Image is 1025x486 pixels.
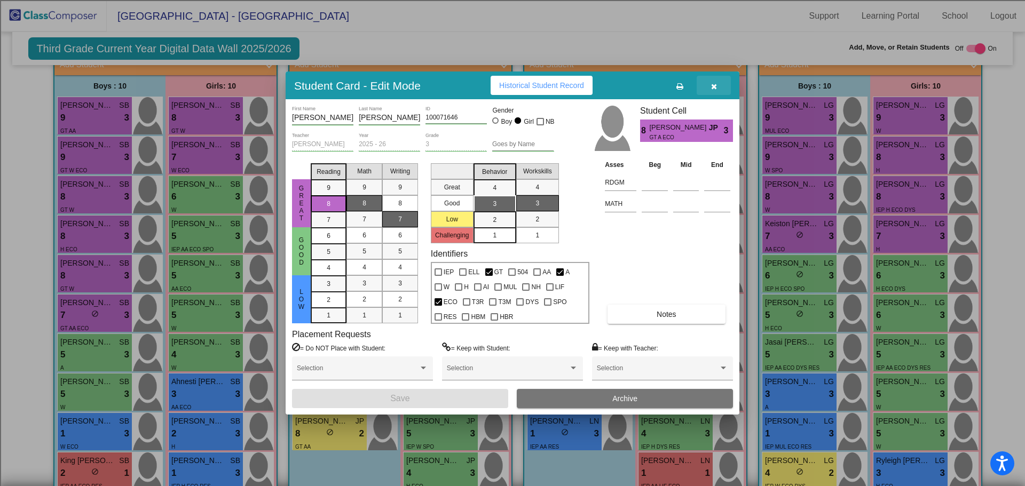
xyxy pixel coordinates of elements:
span: GT A ECO [649,133,701,141]
div: New source [4,294,1021,304]
span: 2 [535,214,539,224]
input: Enter ID [425,114,487,122]
input: Search sources [4,352,99,363]
span: 3 [535,198,539,208]
span: JP [709,122,724,133]
button: Notes [608,305,725,324]
span: Workskills [523,166,552,176]
span: 8 [398,198,402,208]
div: Move To ... [4,71,1021,81]
div: MORE [4,342,1021,352]
span: AA [542,266,551,278]
span: 7 [327,215,330,225]
span: 1 [362,310,366,320]
span: 504 [517,266,528,278]
span: AI [483,281,489,293]
span: 7 [362,214,366,224]
span: 7 [398,214,402,224]
label: = Do NOT Place with Student: [292,342,385,353]
div: Move to ... [4,256,1021,265]
span: 3 [398,278,402,288]
span: 3 [724,124,733,137]
input: teacher [292,141,353,148]
div: WEBSITE [4,323,1021,332]
div: TODO: put dlg title [4,187,1021,196]
span: [PERSON_NAME] [649,122,708,133]
div: SAVE [4,304,1021,313]
span: Archive [612,394,637,403]
button: Save [292,389,508,408]
div: Journal [4,139,1021,148]
span: LIF [555,281,564,293]
div: Boy [501,117,512,126]
div: Rename Outline [4,91,1021,100]
span: 2 [398,294,402,304]
div: Sort New > Old [4,14,1021,23]
span: Writing [390,166,410,176]
button: Archive [517,389,733,408]
div: Download [4,100,1021,110]
span: 4 [493,183,496,193]
span: A [565,266,570,278]
div: Sort A > Z [4,4,1021,14]
span: 3 [327,279,330,289]
span: Math [357,166,372,176]
div: Girl [523,117,534,126]
span: Notes [657,310,676,318]
span: Save [390,394,409,403]
th: Mid [671,159,701,171]
span: HBR [500,310,513,323]
span: Reading [317,167,341,177]
span: T3R [472,296,484,308]
span: 4 [535,182,539,192]
span: 6 [362,230,366,240]
span: 8 [362,198,366,208]
th: Asses [602,159,639,171]
div: This outline has no content. Would you like to delete it? [4,227,1021,236]
div: Visual Art [4,177,1021,187]
span: 8 [640,124,649,137]
span: NB [546,115,555,128]
span: 1 [398,310,402,320]
span: 2 [327,295,330,305]
div: ??? [4,217,1021,227]
input: goes by name [492,141,554,148]
label: Identifiers [431,249,468,259]
span: 3 [493,199,496,209]
div: Magazine [4,148,1021,158]
div: Delete [4,81,1021,91]
span: H [464,281,469,293]
div: Move To ... [4,23,1021,33]
span: Historical Student Record [499,81,584,90]
span: HBM [471,310,485,323]
div: Rename [4,62,1021,71]
div: Options [4,43,1021,52]
span: 1 [535,230,539,240]
h3: Student Cell [640,106,733,116]
span: 4 [398,262,402,272]
span: 9 [362,182,366,192]
input: assessment [605,174,636,190]
button: Historical Student Record [491,76,593,95]
span: T3M [498,296,511,308]
span: SPO [553,296,566,308]
span: ECO [444,296,458,308]
input: grade [425,141,487,148]
div: Sign out [4,52,1021,62]
input: assessment [605,196,636,212]
span: 2 [362,294,366,304]
span: 6 [327,231,330,241]
span: 9 [327,183,330,193]
span: 5 [398,246,402,256]
div: SAVE AND GO HOME [4,236,1021,246]
span: Good [297,236,306,266]
span: 2 [493,215,496,225]
h3: Student Card - Edit Mode [294,79,421,92]
span: IEP [444,266,454,278]
span: 5 [362,246,366,256]
span: MUL [503,281,517,293]
div: CANCEL [4,208,1021,217]
div: Home [4,265,1021,275]
span: GT [494,266,503,278]
div: Newspaper [4,158,1021,168]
